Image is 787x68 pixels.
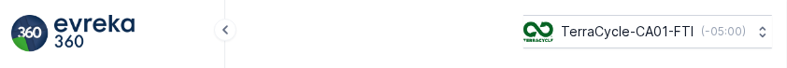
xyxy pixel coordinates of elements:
[523,21,553,42] img: TC_BVHiTW6.png
[11,15,49,52] img: logo
[54,15,135,52] img: logo_light-DOdMpM7g.png
[523,15,772,48] button: TerraCycle-CA01-FTI(-05:00)
[701,24,746,39] p: ( -05:00 )
[561,22,694,41] p: TerraCycle-CA01-FTI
